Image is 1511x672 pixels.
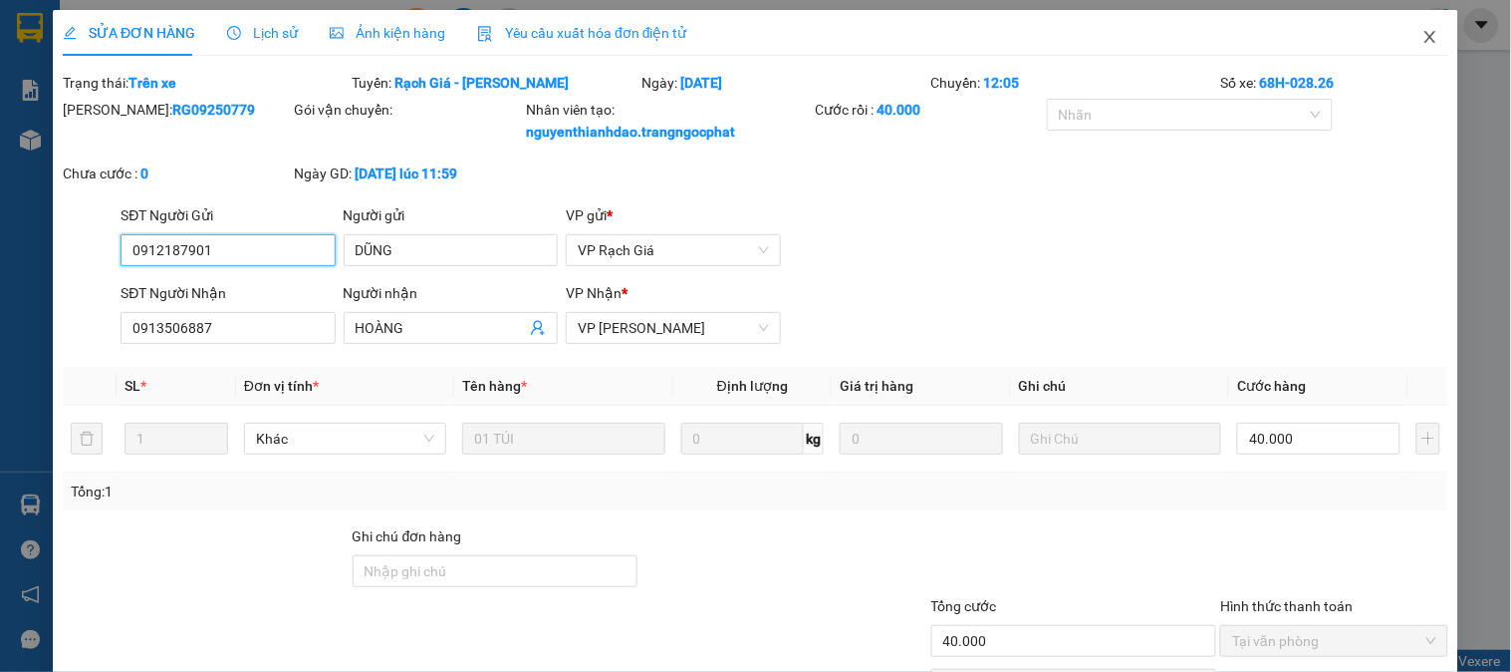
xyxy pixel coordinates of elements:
[578,235,768,265] span: VP Rạch Giá
[931,598,997,614] span: Tổng cước
[8,114,173,158] strong: [STREET_ADDRESS] [PERSON_NAME]
[566,204,780,226] div: VP gửi
[356,166,458,181] b: [DATE] lúc 11:59
[840,423,1003,455] input: 0
[1259,75,1334,91] b: 68H-028.26
[8,92,173,158] span: Địa chỉ:
[353,555,638,587] input: Ghi chú đơn hàng
[344,282,558,304] div: Người nhận
[530,320,546,336] span: user-add
[984,75,1020,91] b: 12:05
[1011,367,1229,406] th: Ghi chú
[639,72,929,94] div: Ngày:
[344,204,558,226] div: Người gửi
[63,25,195,41] span: SỬA ĐƠN HÀNG
[526,124,735,140] b: nguyenthianhdao.trangngocphat
[256,424,434,454] span: Khác
[680,75,722,91] b: [DATE]
[8,45,149,89] span: VP [PERSON_NAME]
[1220,598,1353,614] label: Hình thức thanh toán
[227,26,241,40] span: clock-circle
[578,313,768,343] span: VP Hà Tiên
[462,423,664,455] input: VD: Bàn, Ghế
[878,102,921,118] b: 40.000
[353,528,462,544] label: Ghi chú đơn hàng
[63,99,290,121] div: [PERSON_NAME]:
[330,26,344,40] span: picture
[477,25,687,41] span: Yêu cầu xuất hóa đơn điện tử
[1232,626,1435,656] span: Tại văn phòng
[566,285,622,301] span: VP Nhận
[526,99,812,143] div: Nhân viên tạo:
[140,166,148,181] b: 0
[717,378,788,394] span: Định lượng
[121,204,335,226] div: SĐT Người Gửi
[295,99,522,121] div: Gói vận chuyển:
[244,378,319,394] span: Đơn vị tính
[71,481,585,503] div: Tổng: 1
[176,81,318,147] span: Địa chỉ:
[172,102,255,118] b: RG09250779
[1402,10,1458,66] button: Close
[121,282,335,304] div: SĐT Người Nhận
[351,72,640,94] div: Tuyến:
[176,56,280,78] span: VP Rạch Giá
[929,72,1219,94] div: Chuyến:
[1019,423,1221,455] input: Ghi Chú
[176,81,318,147] strong: 260A, [PERSON_NAME] [PERSON_NAME]
[1237,378,1306,394] span: Cước hàng
[804,423,824,455] span: kg
[63,26,77,40] span: edit
[227,25,298,41] span: Lịch sử
[840,378,913,394] span: Giá trị hàng
[61,72,351,94] div: Trạng thái:
[1416,423,1440,455] button: plus
[330,25,445,41] span: Ảnh kiện hàng
[816,99,1043,121] div: Cước rồi :
[63,163,290,184] div: Chưa cước :
[295,163,522,184] div: Ngày GD:
[462,378,527,394] span: Tên hàng
[1218,72,1449,94] div: Số xe:
[128,75,176,91] b: Trên xe
[1422,29,1438,45] span: close
[125,378,140,394] span: SL
[71,423,103,455] button: delete
[477,26,493,42] img: icon
[25,9,301,37] strong: NHÀ XE [PERSON_NAME]
[395,75,570,91] b: Rạch Giá - [PERSON_NAME]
